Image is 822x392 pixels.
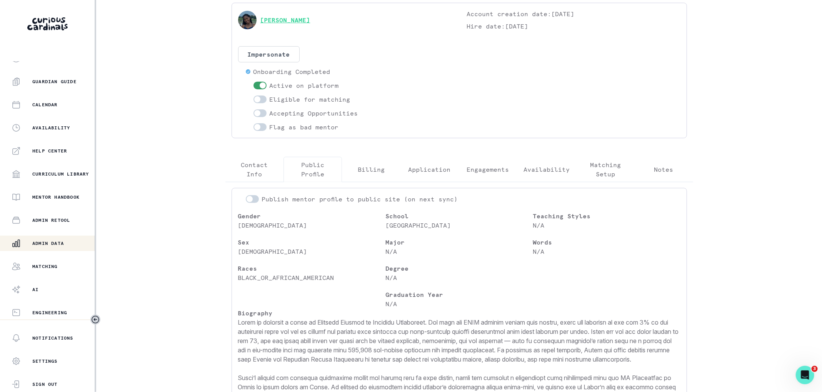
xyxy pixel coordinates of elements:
p: Engineering [32,310,67,316]
p: BLACK_OR_AFRICAN_AMERICAN [238,273,385,282]
p: N/A [385,273,533,282]
p: Help Center [32,148,67,154]
p: Notes [654,165,674,174]
p: School [385,211,533,221]
p: Application [408,165,451,174]
p: Onboarding Completed [253,67,330,76]
p: Account creation date: [DATE] [467,9,680,18]
p: Guardian Guide [32,79,77,85]
p: Curriculum Library [32,171,89,177]
p: Publish mentor profile to public site (on next sync) [262,194,458,204]
p: Sex [238,238,385,247]
p: Billing [358,165,385,174]
p: Sign Out [32,381,58,387]
p: Graduation Year [385,290,533,299]
p: AI [32,286,38,293]
p: Admin Data [32,240,64,246]
p: Notifications [32,335,73,341]
p: Accepting Opportunities [270,109,358,118]
p: Gender [238,211,385,221]
p: Contact Info [232,160,277,179]
p: Availability [32,125,70,131]
p: Races [238,264,385,273]
p: [DEMOGRAPHIC_DATA] [238,247,385,256]
p: Public Profile [290,160,335,179]
p: Matching Setup [583,160,628,179]
p: Major [385,238,533,247]
img: Curious Cardinals Logo [27,17,68,30]
p: N/A [533,247,680,256]
p: Hire date: [DATE] [467,22,680,31]
button: Toggle sidebar [90,315,100,325]
p: Active on platform [270,81,339,90]
p: Words [533,238,680,247]
p: Teaching Styles [533,211,680,221]
p: Flag as bad mentor [270,122,339,132]
p: Settings [32,358,58,364]
p: Biography [238,308,680,318]
p: Calendar [32,102,58,108]
p: Engagements [467,165,509,174]
span: 3 [812,366,818,372]
p: N/A [385,247,533,256]
p: N/A [533,221,680,230]
p: Availability [524,165,570,174]
button: Impersonate [238,46,300,62]
p: Mentor Handbook [32,194,80,200]
p: Matching [32,263,58,270]
p: N/A [385,299,533,308]
p: [DEMOGRAPHIC_DATA] [238,221,385,230]
p: Degree [385,264,533,273]
p: [GEOGRAPHIC_DATA] [385,221,533,230]
a: [PERSON_NAME] [260,15,310,25]
p: Eligible for matching [270,95,350,104]
iframe: Intercom live chat [796,366,814,384]
p: Admin Retool [32,217,70,223]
